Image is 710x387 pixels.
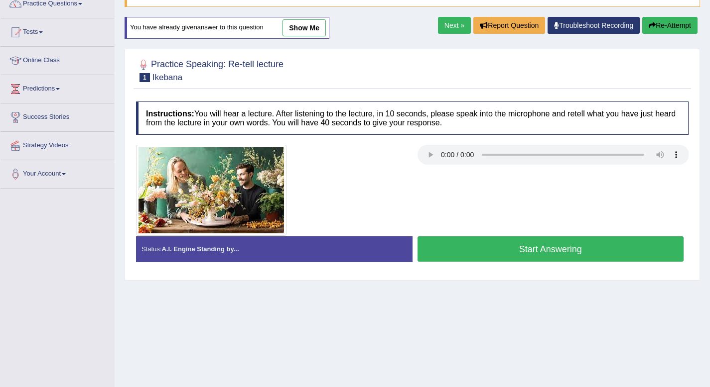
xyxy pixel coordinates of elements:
[642,17,698,34] button: Re-Attempt
[473,17,545,34] button: Report Question
[140,73,150,82] span: 1
[438,17,471,34] a: Next »
[146,109,194,118] b: Instructions:
[0,103,114,128] a: Success Stories
[152,73,183,82] small: Ikebana
[283,19,326,36] a: show me
[0,47,114,72] a: Online Class
[136,101,689,135] h4: You will hear a lecture. After listening to the lecture, in 10 seconds, please speak into the mic...
[136,57,284,82] h2: Practice Speaking: Re-tell lecture
[548,17,640,34] a: Troubleshoot Recording
[125,17,329,39] div: You have already given answer to this question
[0,75,114,100] a: Predictions
[418,236,684,262] button: Start Answering
[0,160,114,185] a: Your Account
[136,236,413,262] div: Status:
[161,245,239,253] strong: A.I. Engine Standing by...
[0,18,114,43] a: Tests
[0,132,114,157] a: Strategy Videos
